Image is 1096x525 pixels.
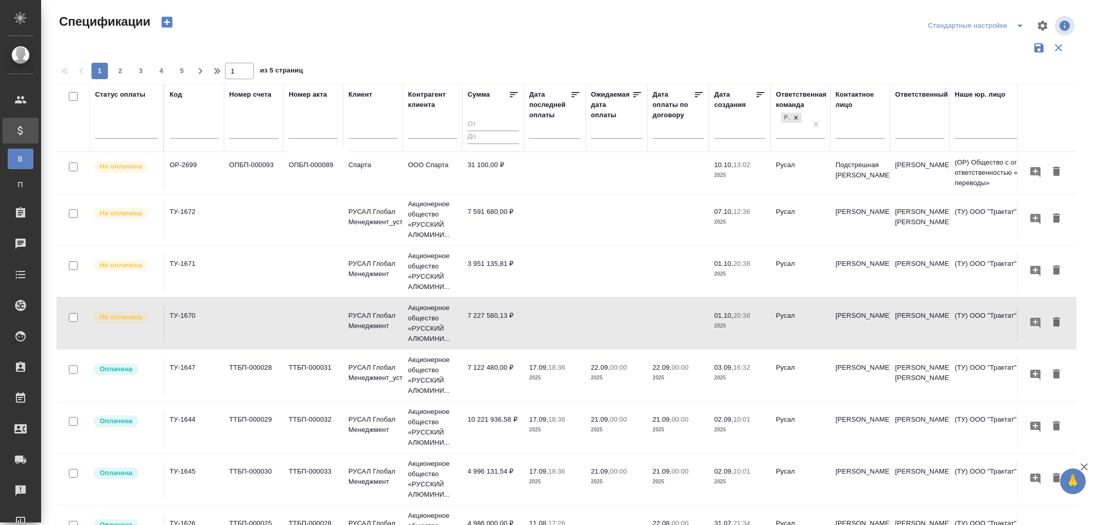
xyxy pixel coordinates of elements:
[408,160,457,170] p: ООО Спарта
[610,415,627,423] p: 00:00
[830,202,890,238] td: [PERSON_NAME]
[13,179,28,190] span: П
[890,409,950,445] td: [PERSON_NAME]
[468,131,519,143] input: До
[672,415,689,423] p: 00:00
[610,364,627,371] p: 00:00
[529,467,548,475] p: 17.09,
[462,357,524,393] td: 7 122 480,00 ₽
[950,461,1073,497] td: (ТУ) ООО "Трактат"
[164,305,224,341] td: ТУ-1670
[771,409,830,445] td: Русал
[653,364,672,371] p: 22.09,
[468,89,490,100] div: Сумма
[955,89,1006,100] div: Наше юр. лицо
[771,155,830,191] td: Русал
[224,461,284,497] td: ТТБП-000030
[890,305,950,341] td: [PERSON_NAME]
[174,63,190,79] button: 5
[950,409,1073,445] td: (ТУ) ООО "Трактат"
[468,118,519,131] input: От
[348,414,398,435] p: РУСАЛ Глобал Менеджмент
[112,63,128,79] button: 2
[1030,13,1055,38] span: Настроить таблицу
[529,373,581,383] p: 2025
[348,259,398,279] p: РУСАЛ Глобал Менеджмент
[714,415,733,423] p: 02.09,
[591,373,642,383] p: 2025
[462,202,524,238] td: 7 591 680,00 ₽
[164,202,224,238] td: ТУ-1672
[164,461,224,497] td: ТУ-1645
[1049,38,1068,58] button: Сбросить фильтры
[529,425,581,435] p: 2025
[1060,468,1086,494] button: 🙏
[133,66,149,76] span: 3
[714,161,733,169] p: 10.10,
[771,461,830,497] td: Русал
[733,260,750,267] p: 20:38
[591,467,610,475] p: 21.09,
[1048,469,1065,488] button: Удалить
[100,416,133,426] p: Оплачена
[733,467,750,475] p: 10:01
[100,161,142,172] p: Не оплачена
[548,467,565,475] p: 18:36
[714,260,733,267] p: 01.10,
[714,467,733,475] p: 02.09,
[224,155,284,191] td: ОПБП-000093
[830,305,890,341] td: [PERSON_NAME]
[714,89,755,110] div: Дата создания
[653,89,694,120] div: Дата оплаты по договору
[462,409,524,445] td: 10 221 936,58 ₽
[714,269,766,279] p: 2025
[153,63,170,79] button: 4
[284,409,343,445] td: ТТБП-000032
[284,155,343,191] td: ОПБП-000089
[950,152,1073,193] td: (OP) Общество с ограниченной ответственностью «Онлайн переводы»
[95,89,145,100] div: Статус оплаты
[155,13,179,31] button: Создать
[714,425,766,435] p: 2025
[672,364,689,371] p: 00:00
[13,154,28,164] span: В
[348,363,398,383] p: РУСАЛ Глобал Менеджмент_уст
[835,89,885,110] div: Контактное лицо
[950,305,1073,341] td: (ТУ) ООО "Трактат"
[1064,470,1082,492] span: 🙏
[462,254,524,289] td: 3 951 135,81 ₽
[1048,261,1065,280] button: Удалить
[289,89,327,100] div: Номер акта
[890,461,950,497] td: [PERSON_NAME]
[164,155,224,191] td: OP-2699
[653,415,672,423] p: 21.09,
[1029,38,1049,58] button: Сохранить фильтры
[408,251,457,292] p: Акционерное общество «РУССКИЙ АЛЮМИНИ...
[174,66,190,76] span: 5
[714,364,733,371] p: 03.09,
[57,13,151,30] span: Спецификации
[164,357,224,393] td: ТУ-1647
[714,373,766,383] p: 2025
[890,254,950,289] td: [PERSON_NAME]
[408,355,457,396] p: Акционерное общество «РУССКИЙ АЛЮМИНИ...
[890,155,950,191] td: [PERSON_NAME]
[1048,162,1065,182] button: Удалить
[925,17,1030,34] div: split button
[224,357,284,393] td: ТТБП-000028
[284,357,343,393] td: ТТБП-000031
[653,467,672,475] p: 21.09,
[548,415,565,423] p: 18:36
[591,415,610,423] p: 21.09,
[224,409,284,445] td: ТТБП-000029
[950,357,1073,393] td: (ТУ) ООО "Трактат"
[408,89,457,110] div: Контрагент клиента
[771,254,830,289] td: Русал
[260,64,303,79] span: из 5 страниц
[781,113,790,123] div: Русал
[408,407,457,448] p: Акционерное общество «РУССКИЙ АЛЮМИНИ...
[133,63,149,79] button: 3
[462,155,524,191] td: 31 100,00 ₽
[1048,365,1065,384] button: Удалить
[733,208,750,215] p: 12:36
